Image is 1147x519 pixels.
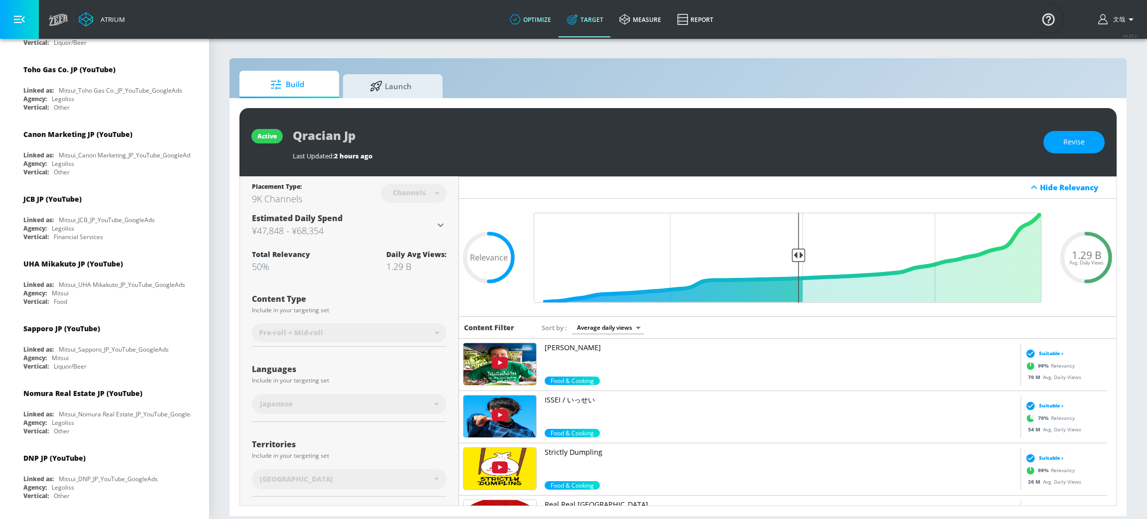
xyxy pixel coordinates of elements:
span: Suitable › [1039,402,1063,409]
div: Mitsui [52,354,69,362]
div: Linked as: [23,410,54,418]
div: Vertical: [23,168,49,176]
div: DNP JP (YouTube) [23,453,86,463]
div: [GEOGRAPHIC_DATA] [252,469,447,489]
a: Report [669,1,721,37]
div: Vertical: [23,492,49,500]
div: 99.0% [545,481,600,490]
div: Vertical: [23,38,49,47]
span: 99 % [1038,467,1051,474]
span: Build [249,73,325,97]
a: Atrium [79,12,125,27]
div: Total Relevancy [252,250,310,259]
div: Linked as: [23,475,54,483]
span: 1.29 B [1072,250,1101,260]
div: Legoliss [52,159,74,168]
span: Food & Cooking [545,481,600,490]
div: Daily Avg Views: [386,250,447,259]
div: Mitsui_Canon Marketing_JP_YouTube_GoogleAds [59,151,193,159]
div: Vertical: [23,103,49,112]
div: Legoliss [52,95,74,103]
div: Atrium [97,15,125,24]
div: Other [54,427,70,435]
a: ISSEI / いっせい [545,395,1017,429]
p: Strictly Dumpling [545,447,1017,457]
div: UHA Mikakuto JP (YouTube) [23,259,123,268]
div: Agency: [23,289,47,297]
div: Other [54,492,70,500]
div: Agency: [23,95,47,103]
div: Sapporo JP (YouTube) [23,324,100,333]
div: Territories [252,440,447,448]
div: Avg. Daily Views [1023,478,1081,486]
div: DNP JP (YouTube)Linked as:Mitsui_DNP_JP_YouTube_GoogleAdsAgency:LegolissVertical:Other [16,446,193,503]
div: Toho Gas Co. JP (YouTube)Linked as:Mitsui_Toho Gas Co._JP_YouTube_GoogleAdsAgency:LegolissVertica... [16,57,193,114]
div: Suitable › [1023,453,1063,463]
div: Linked as: [23,345,54,354]
div: Legoliss [52,418,74,427]
span: Avg. Daily Views [1069,260,1104,265]
div: Toho Gas Co. JP (YouTube) [23,65,115,74]
a: optimize [502,1,559,37]
a: Strictly Dumpling [545,447,1017,481]
img: UUyEd6QBSgat5kkC6svyjudA [463,343,536,385]
span: [GEOGRAPHIC_DATA] [260,474,333,484]
div: Estimated Daily Spend¥47,848 - ¥68,354 [252,213,447,238]
h3: ¥47,848 - ¥68,354 [252,224,435,238]
div: 1.29 B [386,260,447,272]
div: Nomura Real Estate JP (YouTube)Linked as:Mitsui_Nomura Real Estate_JP_YouTube_GoogleAdsAgency:Leg... [16,381,193,438]
div: Agency: [23,418,47,427]
div: Food [54,297,67,306]
div: JCB JP (YouTube) [23,194,82,204]
div: Channels [388,188,431,197]
div: JCB JP (YouTube)Linked as:Mitsui_JCB_JP_YouTube_GoogleAdsAgency:LegolissVertical:Financial Services [16,187,193,244]
span: Relevance [470,254,508,261]
div: Placement Type: [252,182,302,193]
div: Nomura Real Estate JP (YouTube) [23,389,142,398]
span: 2 hours ago [334,151,372,160]
h6: Content Filter [464,323,514,332]
span: Suitable › [1039,454,1063,462]
div: Sapporo JP (YouTube)Linked as:Mitsui_Sapporo_JP_YouTube_GoogleAdsAgency:MitsuiVertical:Liquor/Beer [16,316,193,373]
div: Japanese [252,394,447,414]
p: Real Real [GEOGRAPHIC_DATA] [545,500,1017,510]
div: Other [54,168,70,176]
div: Mitsui_Nomura Real Estate_JP_YouTube_GoogleAds [59,410,201,418]
span: Estimated Daily Spend [252,213,343,224]
div: Suitable › [1023,349,1063,359]
span: 70 % [1038,414,1051,422]
div: Average daily views [572,321,644,334]
div: Avg. Daily Views [1023,374,1081,381]
div: Include in your targeting set [252,453,447,459]
span: Japanese [260,399,293,409]
div: Agency: [23,354,47,362]
div: Vertical: [23,427,49,435]
span: Food & Cooking [545,429,600,437]
div: Canon Marketing JP (YouTube)Linked as:Mitsui_Canon Marketing_JP_YouTube_GoogleAdsAgency:LegolissV... [16,122,193,179]
button: Revise [1043,131,1105,153]
div: Last Updated: [293,151,1033,160]
img: UUXOKEdfOFxsHO_-Su3K8SHg [463,448,536,490]
span: v 4.25.2 [1123,33,1137,38]
div: Mitsui_Toho Gas Co._JP_YouTube_GoogleAds [59,86,182,95]
div: Vertical: [23,297,49,306]
span: 70 M [1028,374,1043,381]
span: Pre-roll + Mid-roll [259,328,323,338]
div: Financial Services [54,233,103,241]
span: Launch [353,74,429,98]
div: Linked as: [23,216,54,224]
div: Mitsui_DNP_JP_YouTube_GoogleAds [59,475,158,483]
div: Include in your targeting set [252,378,447,384]
a: measure [611,1,669,37]
div: Relevancy [1023,359,1075,374]
p: ISSEI / いっせい [545,395,1017,405]
div: Avg. Daily Views [1023,426,1081,433]
div: Liquor/Beer [54,362,87,371]
span: 99 % [1038,362,1051,370]
div: Linked as: [23,151,54,159]
span: Food & Cooking [545,377,600,385]
div: Linked as: [23,280,54,289]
